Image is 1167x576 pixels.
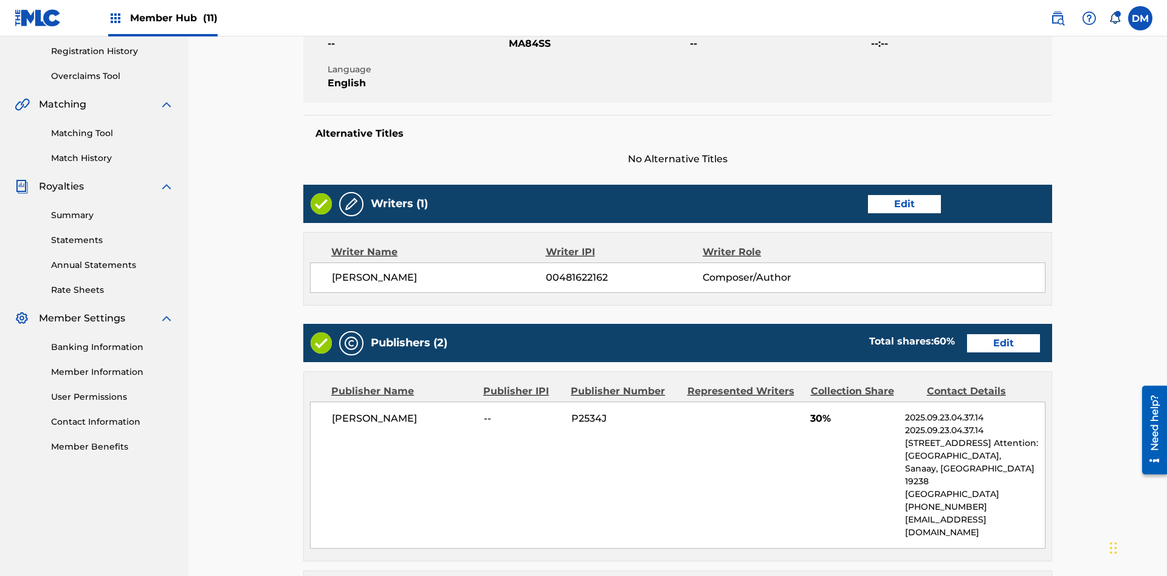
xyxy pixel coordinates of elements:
[203,12,218,24] span: (11)
[331,245,546,259] div: Writer Name
[934,335,955,347] span: 60 %
[967,334,1040,352] a: Edit
[703,270,845,285] span: Composer/Author
[51,45,174,58] a: Registration History
[905,488,1045,501] p: [GEOGRAPHIC_DATA]
[39,179,84,194] span: Royalties
[328,36,506,51] span: --
[371,336,447,350] h5: Publishers (2)
[15,311,29,326] img: Member Settings
[51,234,174,247] a: Statements
[905,462,1045,488] p: Sanaay, [GEOGRAPHIC_DATA] 19238
[51,284,174,297] a: Rate Sheets
[315,128,1040,140] h5: Alternative Titles
[328,76,506,91] span: English
[51,70,174,83] a: Overclaims Tool
[869,334,955,349] div: Total shares:
[51,127,174,140] a: Matching Tool
[1082,11,1096,26] img: help
[571,411,678,426] span: P2534J
[868,195,941,213] a: Edit
[483,384,562,399] div: Publisher IPI
[311,332,332,354] img: Valid
[15,179,29,194] img: Royalties
[1109,12,1121,24] div: Notifications
[332,411,475,426] span: [PERSON_NAME]
[509,36,687,51] span: MA84SS
[1106,518,1167,576] iframe: Chat Widget
[159,311,174,326] img: expand
[332,270,546,285] span: [PERSON_NAME]
[108,11,123,26] img: Top Rightsholders
[690,36,868,51] span: --
[905,501,1045,513] p: [PHONE_NUMBER]
[905,411,1045,437] p: 2025.09.23.04.37.14 2025.09.23.04.37.14
[15,9,61,27] img: MLC Logo
[51,366,174,379] a: Member Information
[130,11,218,25] span: Member Hub
[1110,530,1117,566] div: Drag
[51,441,174,453] a: Member Benefits
[811,384,918,399] div: Collection Share
[546,245,703,259] div: Writer IPI
[51,341,174,354] a: Banking Information
[51,209,174,222] a: Summary
[871,36,1049,51] span: --:--
[344,336,359,351] img: Publishers
[159,97,174,112] img: expand
[51,259,174,272] a: Annual Statements
[1077,6,1101,30] div: Help
[703,245,845,259] div: Writer Role
[51,152,174,165] a: Match History
[546,270,703,285] span: 00481622162
[1045,6,1070,30] a: Public Search
[905,437,1045,462] p: [STREET_ADDRESS] Attention: [GEOGRAPHIC_DATA],
[927,384,1034,399] div: Contact Details
[484,411,562,426] span: --
[1133,381,1167,481] iframe: Resource Center
[1050,11,1065,26] img: search
[51,391,174,403] a: User Permissions
[39,97,86,112] span: Matching
[328,63,506,76] span: Language
[371,197,428,211] h5: Writers (1)
[331,384,474,399] div: Publisher Name
[15,97,30,112] img: Matching
[810,411,896,426] span: 30%
[39,311,125,326] span: Member Settings
[159,179,174,194] img: expand
[571,384,678,399] div: Publisher Number
[687,384,802,399] div: Represented Writers
[905,513,1045,539] p: [EMAIL_ADDRESS][DOMAIN_NAME]
[303,152,1052,166] span: No Alternative Titles
[311,193,332,214] img: Valid
[1128,6,1152,30] div: User Menu
[344,197,359,211] img: Writers
[51,416,174,428] a: Contact Information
